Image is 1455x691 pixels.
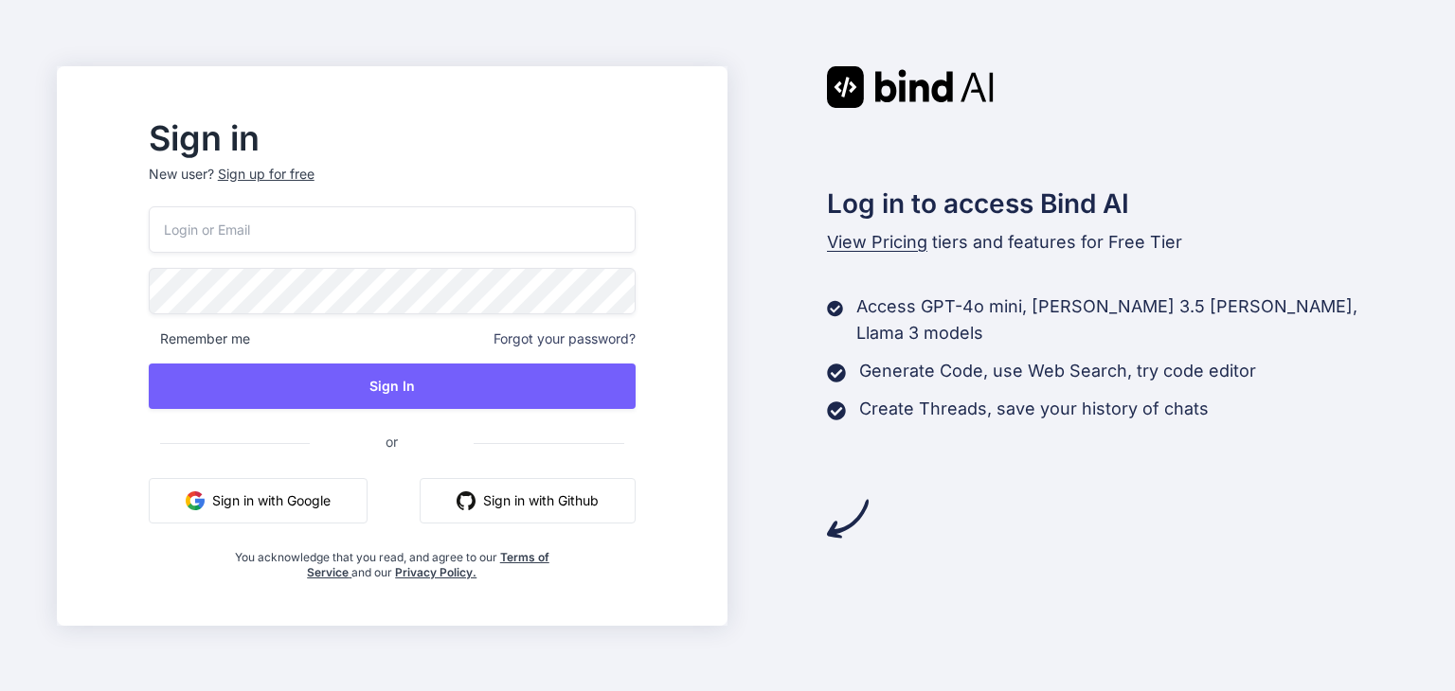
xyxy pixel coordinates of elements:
h2: Log in to access Bind AI [827,184,1399,223]
button: Sign In [149,363,636,409]
img: Bind AI logo [827,66,994,108]
input: Login or Email [149,206,636,253]
span: View Pricing [827,232,927,252]
p: tiers and features for Free Tier [827,229,1399,256]
a: Terms of Service [307,550,549,579]
img: github [457,491,476,510]
h2: Sign in [149,123,636,153]
img: arrow [827,498,869,540]
button: Sign in with Github [420,478,636,523]
button: Sign in with Google [149,478,368,523]
p: Create Threads, save your history of chats [859,396,1209,422]
span: Remember me [149,329,250,348]
p: New user? [149,165,636,206]
span: Forgot your password? [494,329,636,348]
span: or [310,418,474,465]
img: google [186,491,205,510]
div: You acknowledge that you read, and agree to our and our [229,539,554,580]
p: Generate Code, use Web Search, try code editor [859,358,1256,384]
p: Access GPT-4o mini, [PERSON_NAME] 3.5 [PERSON_NAME], Llama 3 models [856,293,1398,346]
a: Privacy Policy. [395,565,476,579]
div: Sign up for free [218,165,314,184]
